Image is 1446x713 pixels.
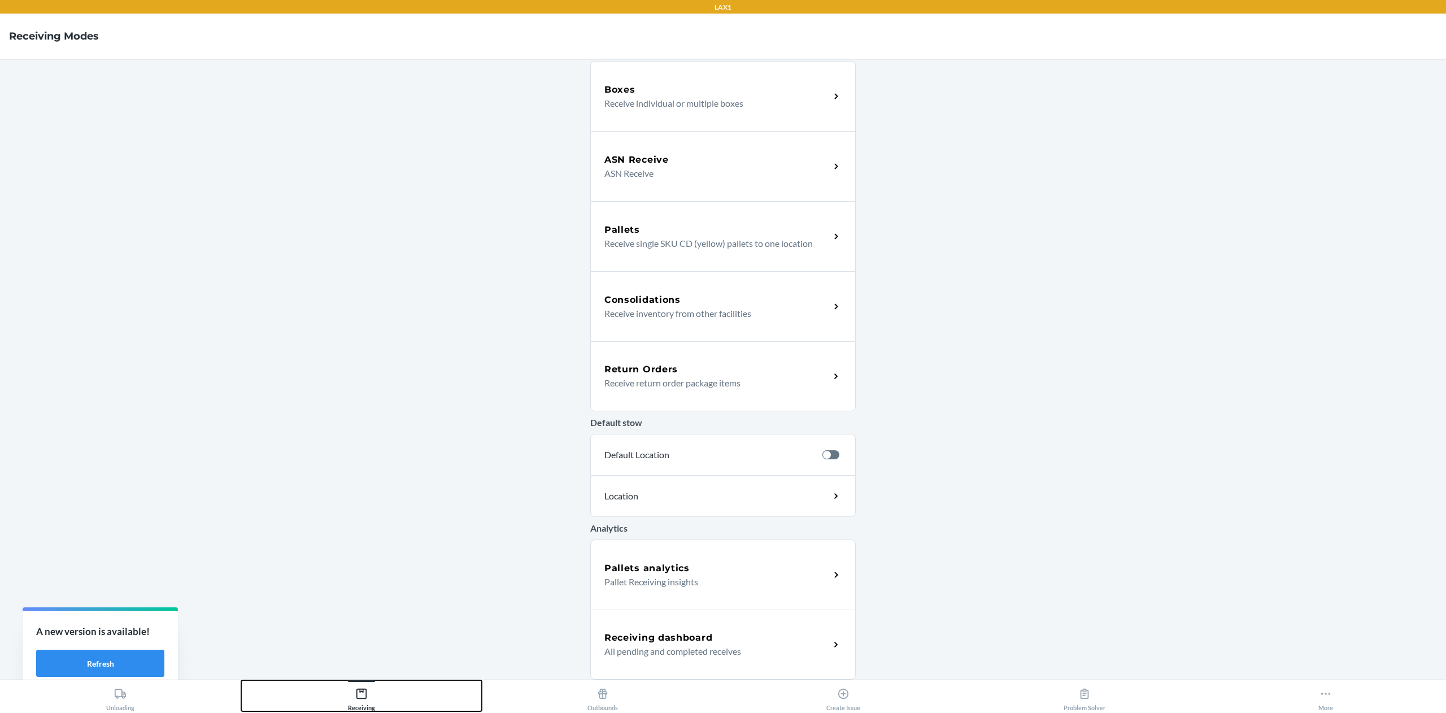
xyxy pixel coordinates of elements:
[604,645,821,658] p: All pending and completed receives
[241,680,482,711] button: Receiving
[604,223,640,237] h5: Pallets
[604,97,821,110] p: Receive individual or multiple boxes
[590,540,856,610] a: Pallets analyticsPallet Receiving insights
[590,271,856,341] a: ConsolidationsReceive inventory from other facilities
[1064,683,1105,711] div: Problem Solver
[604,307,821,320] p: Receive inventory from other facilities
[1318,683,1333,711] div: More
[106,683,134,711] div: Unloading
[36,624,164,639] p: A new version is available!
[604,237,821,250] p: Receive single SKU CD (yellow) pallets to one location
[604,575,821,589] p: Pallet Receiving insights
[590,61,856,131] a: BoxesReceive individual or multiple boxes
[604,489,738,503] p: Location
[590,416,856,429] p: Default stow
[604,293,681,307] h5: Consolidations
[604,83,635,97] h5: Boxes
[590,131,856,201] a: ASN ReceiveASN Receive
[964,680,1205,711] button: Problem Solver
[715,2,731,12] p: LAX1
[36,650,164,677] button: Refresh
[348,683,375,711] div: Receiving
[604,167,821,180] p: ASN Receive
[604,631,712,645] h5: Receiving dashboard
[590,201,856,271] a: PalletsReceive single SKU CD (yellow) pallets to one location
[590,475,856,517] a: Location
[604,562,690,575] h5: Pallets analytics
[1205,680,1446,711] button: More
[604,376,821,390] p: Receive return order package items
[723,680,964,711] button: Create Issue
[826,683,860,711] div: Create Issue
[604,363,678,376] h5: Return Orders
[604,153,669,167] h5: ASN Receive
[590,341,856,411] a: Return OrdersReceive return order package items
[590,610,856,680] a: Receiving dashboardAll pending and completed receives
[590,521,856,535] p: Analytics
[9,29,99,44] h4: Receiving Modes
[587,683,618,711] div: Outbounds
[482,680,723,711] button: Outbounds
[604,448,813,462] p: Default Location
